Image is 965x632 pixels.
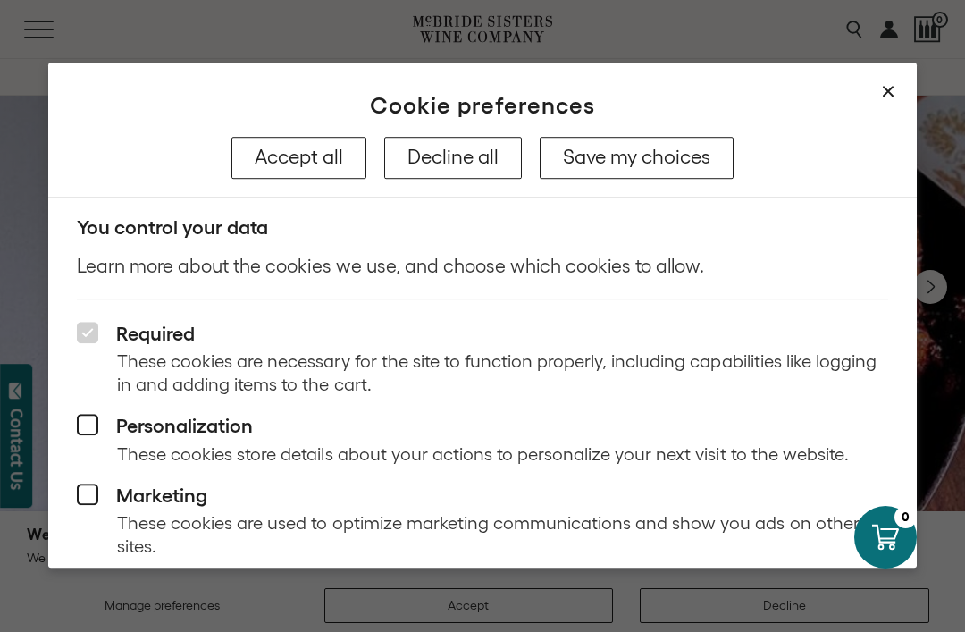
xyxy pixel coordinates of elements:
[540,138,734,179] button: Save my choices
[77,414,888,437] label: Personalization
[77,252,888,281] p: Learn more about the cookies we use, and choose which cookies to allow.
[384,138,522,179] button: Decline all
[77,511,888,558] p: These cookies are used to optimize marketing communications and show you ads on other sites.
[77,442,888,466] p: These cookies store details about your actions to personalize your next visit to the website.
[77,91,888,119] h2: Cookie preferences
[77,322,888,345] label: Required
[877,80,899,102] button: Close dialog
[231,138,366,179] button: Accept all
[894,506,917,528] div: 0
[77,215,888,239] h3: You control your data
[77,484,888,507] label: Marketing
[77,350,888,396] p: These cookies are necessary for the site to function properly, including capabilities like loggin...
